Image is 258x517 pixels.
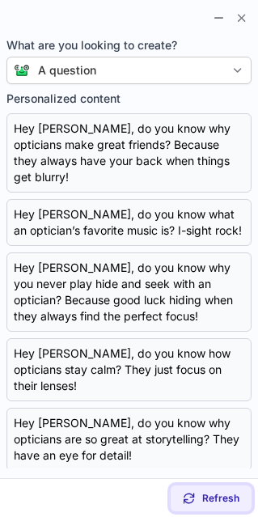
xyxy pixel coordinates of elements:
span: What are you looking to create? [6,37,252,53]
button: Refresh [171,485,252,511]
label: Personalized content [6,91,252,107]
div: Hey [PERSON_NAME], do you know why you never play hide and seek with an optician? Because good lu... [14,260,244,324]
div: Hey [PERSON_NAME], do you know why opticians are so great at storytelling? They have an eye for d... [14,415,244,464]
div: Hey [PERSON_NAME], do you know what an optician’s favorite music is? I-sight rock! [14,206,244,239]
div: Hey [PERSON_NAME], do you know why opticians make great friends? Because they always have your ba... [14,121,244,185]
img: Connie from ContactOut [7,64,30,77]
span: Refresh [202,492,239,505]
div: A question [38,62,96,78]
div: Hey [PERSON_NAME], do you know how opticians stay calm? They just focus on their lenses! [14,345,244,394]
